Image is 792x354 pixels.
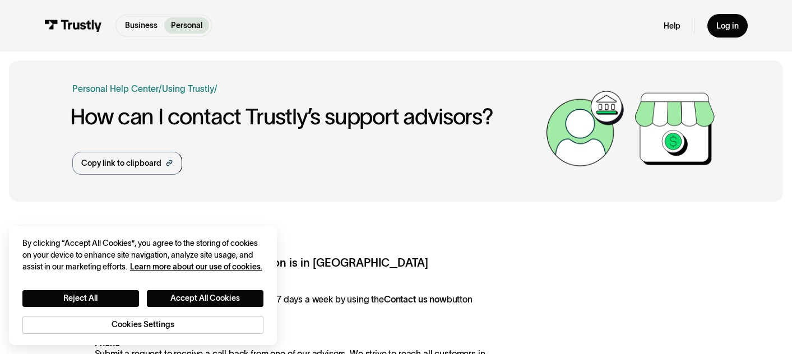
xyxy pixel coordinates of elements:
div: / [214,82,217,96]
div: Log in [716,21,739,31]
div: / [159,82,162,96]
p: Personal [171,20,202,31]
h1: How can I contact Trustly’s support advisors? [70,105,541,129]
strong: Contact us now [384,294,447,304]
button: Accept All Cookies [147,290,263,307]
a: Business [118,17,164,34]
a: Personal Help Center [72,82,159,96]
a: More information about your privacy, opens in a new tab [130,262,262,271]
a: Log in [707,14,748,38]
button: Reject All [22,290,139,307]
a: Help [664,21,680,31]
img: Trustly Logo [44,20,103,32]
a: Copy link to clipboard [72,152,182,175]
div: Cookie banner [9,226,277,345]
p: Business [125,20,158,31]
div: Copy link to clipboard [81,157,161,169]
div: By clicking “Accept All Cookies”, you agree to the storing of cookies on your device to enhance s... [22,237,264,273]
a: Personal [164,17,209,34]
div: Privacy [22,237,264,334]
button: Cookies Settings [22,316,264,334]
p: Our advisors are ready to assist you 24 hours a day, 7 days a week by using the button below. Con... [72,294,489,315]
a: Using Trustly [162,83,214,94]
